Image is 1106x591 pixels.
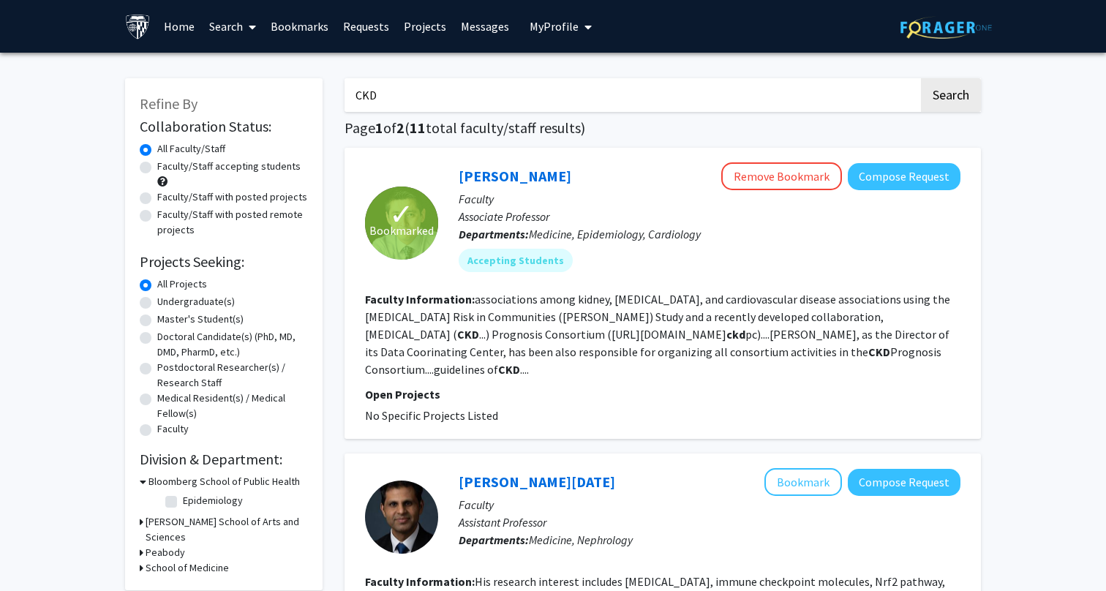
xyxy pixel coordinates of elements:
[146,560,229,576] h3: School of Medicine
[498,362,520,377] b: CKD
[140,253,308,271] h2: Projects Seeking:
[157,294,235,309] label: Undergraduate(s)
[140,451,308,468] h2: Division & Department:
[157,391,308,421] label: Medical Resident(s) / Medical Fellow(s)
[157,329,308,360] label: Doctoral Candidate(s) (PhD, MD, DMD, PharmD, etc.)
[11,525,62,580] iframe: Chat
[459,167,571,185] a: [PERSON_NAME]
[365,385,960,403] p: Open Projects
[459,227,529,241] b: Departments:
[900,16,992,39] img: ForagerOne Logo
[365,408,498,423] span: No Specific Projects Listed
[157,276,207,292] label: All Projects
[868,345,890,359] b: CKD
[157,312,244,327] label: Master's Student(s)
[396,118,405,137] span: 2
[764,468,842,496] button: Add Sanjeev Noel to Bookmarks
[157,207,308,238] label: Faculty/Staff with posted remote projects
[140,118,308,135] h2: Collaboration Status:
[454,1,516,52] a: Messages
[375,118,383,137] span: 1
[365,292,950,377] fg-read-more: associations among kidney, [MEDICAL_DATA], and cardiovascular disease associations using the [MED...
[848,163,960,190] button: Compose Request to Kunihiro Matsushita
[157,360,308,391] label: Postdoctoral Researcher(s) / Research Staff
[848,469,960,496] button: Compose Request to Sanjeev Noel
[921,78,981,112] button: Search
[459,473,615,491] a: [PERSON_NAME][DATE]
[157,421,189,437] label: Faculty
[529,227,701,241] span: Medicine, Epidemiology, Cardiology
[529,532,633,547] span: Medicine, Nephrology
[345,78,919,112] input: Search Keywords
[459,208,960,225] p: Associate Professor
[459,513,960,531] p: Assistant Professor
[345,119,981,137] h1: Page of ( total faculty/staff results)
[389,207,414,222] span: ✓
[140,94,197,113] span: Refine By
[530,19,579,34] span: My Profile
[157,141,225,157] label: All Faculty/Staff
[202,1,263,52] a: Search
[459,249,573,272] mat-chip: Accepting Students
[148,474,300,489] h3: Bloomberg School of Public Health
[459,190,960,208] p: Faculty
[336,1,396,52] a: Requests
[721,162,842,190] button: Remove Bookmark
[369,222,434,239] span: Bookmarked
[263,1,336,52] a: Bookmarks
[410,118,426,137] span: 11
[157,189,307,205] label: Faculty/Staff with posted projects
[365,292,475,306] b: Faculty Information:
[146,514,308,545] h3: [PERSON_NAME] School of Arts and Sciences
[396,1,454,52] a: Projects
[157,1,202,52] a: Home
[183,493,243,508] label: Epidemiology
[726,327,745,342] b: ckd
[125,14,151,39] img: Johns Hopkins University Logo
[365,574,475,589] b: Faculty Information:
[459,532,529,547] b: Departments:
[157,159,301,174] label: Faculty/Staff accepting students
[457,327,479,342] b: CKD
[459,496,960,513] p: Faculty
[146,545,185,560] h3: Peabody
